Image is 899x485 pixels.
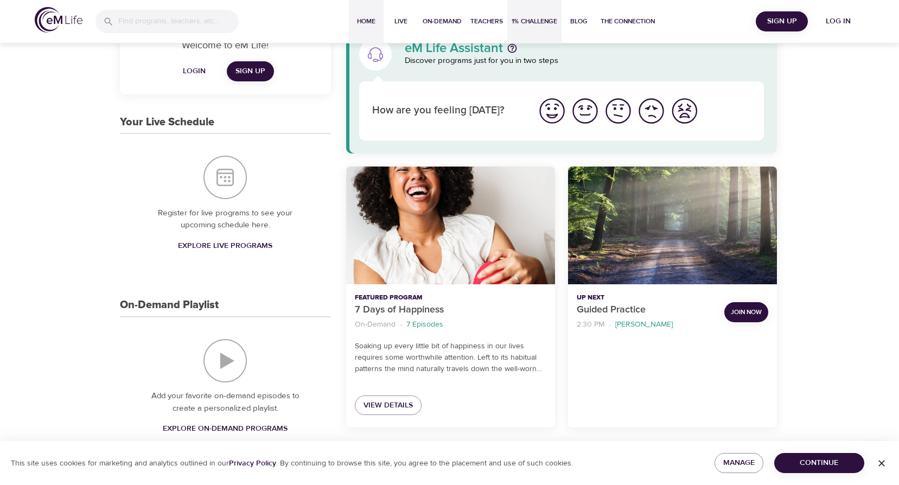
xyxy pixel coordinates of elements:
[731,307,762,318] span: Join Now
[120,116,214,129] h3: Your Live Schedule
[783,456,856,470] span: Continue
[355,341,546,375] p: Soaking up every little bit of happiness in our lives requires some worthwhile attention. Left to...
[367,46,384,63] img: eM Life Assistant
[577,317,716,332] nav: breadcrumb
[406,319,443,330] p: 7 Episodes
[372,103,522,119] p: How are you feeling [DATE]?
[174,236,277,256] a: Explore Live Programs
[724,302,768,322] button: Join Now
[353,16,379,27] span: Home
[120,299,219,311] h3: On-Demand Playlist
[227,61,274,81] a: Sign Up
[355,395,422,416] a: View Details
[203,156,247,199] img: Your Live Schedule
[388,16,414,27] span: Live
[346,167,555,284] button: 7 Days of Happiness
[355,317,546,332] nav: breadcrumb
[774,453,864,473] button: Continue
[470,16,503,27] span: Teachers
[405,55,764,67] p: Discover programs just for you in two steps
[602,94,635,127] button: I'm feeling ok
[346,441,777,456] h2: Personalized programs for you
[566,16,592,27] span: Blog
[537,96,567,126] img: great
[35,7,82,33] img: logo
[181,65,207,78] span: Login
[609,317,611,332] li: ·
[178,239,272,253] span: Explore Live Programs
[203,339,247,382] img: On-Demand Playlist
[577,319,604,330] p: 2:30 PM
[355,293,546,303] p: Featured Program
[615,319,673,330] p: [PERSON_NAME]
[569,94,602,127] button: I'm feeling good
[177,61,212,81] button: Login
[603,96,633,126] img: ok
[364,399,413,412] span: View Details
[668,94,701,127] button: I'm feeling worst
[229,458,276,468] a: Privacy Policy
[423,16,462,27] span: On-Demand
[142,390,309,414] p: Add your favorite on-demand episodes to create a personalized playlist.
[756,11,808,31] button: Sign Up
[636,96,666,126] img: bad
[512,16,557,27] span: 1% Challenge
[577,293,716,303] p: Up Next
[158,419,292,439] a: Explore On-Demand Programs
[535,94,569,127] button: I'm feeling great
[817,15,860,28] span: Log in
[715,453,763,473] button: Manage
[635,94,668,127] button: I'm feeling bad
[235,65,265,78] span: Sign Up
[568,167,777,284] button: Guided Practice
[577,303,716,317] p: Guided Practice
[133,38,318,53] p: Welcome to eM Life!
[355,303,546,317] p: 7 Days of Happiness
[163,422,288,436] span: Explore On-Demand Programs
[400,317,402,332] li: ·
[670,96,699,126] img: worst
[570,96,600,126] img: good
[405,42,503,55] p: eM Life Assistant
[812,11,864,31] button: Log in
[142,207,309,232] p: Register for live programs to see your upcoming schedule here.
[355,319,396,330] p: On-Demand
[760,15,804,28] span: Sign Up
[118,10,239,33] input: Find programs, teachers, etc...
[723,456,755,470] span: Manage
[601,16,655,27] span: The Connection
